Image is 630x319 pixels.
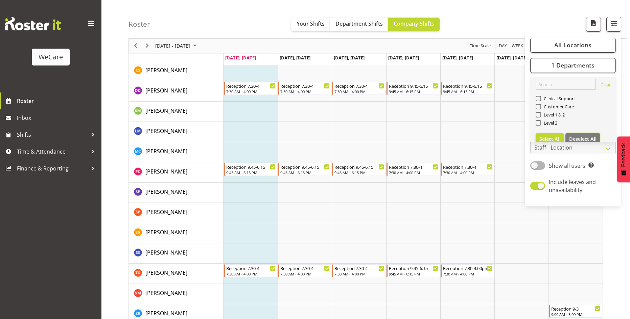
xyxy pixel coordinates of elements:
[389,82,438,89] div: Reception 9.45-6.15
[541,120,558,126] span: Level 3
[621,143,627,167] span: Feedback
[334,271,384,276] div: 7:30 AM - 4:00 PM
[145,208,187,216] a: [PERSON_NAME]
[536,79,596,90] input: Search
[443,265,492,271] div: Reception 7.30-4.00pm
[565,133,600,145] button: Deselect All
[129,183,224,203] td: Sabnam Pun resource
[530,58,616,73] button: 1 Departments
[145,86,187,95] a: [PERSON_NAME]
[129,243,224,264] td: Savanna Samson resource
[389,271,438,276] div: 9:45 AM - 6:15 PM
[280,163,330,170] div: Reception 9.45-6.15
[389,170,438,175] div: 7:30 AM - 4:00 PM
[388,18,440,31] button: Company Shifts
[469,42,491,50] span: Time Scale
[443,271,492,276] div: 7:30 AM - 4:00 PM
[280,265,330,271] div: Reception 7.30-4
[154,42,200,50] button: August 2025
[549,178,596,194] span: Include leaves and unavailability
[334,55,365,61] span: [DATE], [DATE]
[389,163,438,170] div: Reception 7.30-4
[387,264,440,277] div: Tayah Giesbrecht"s event - Reception 9.45-6.15 Begin From Thursday, August 28, 2025 at 9:45:00 AM...
[549,305,602,318] div: Zephy Bennett"s event - Reception 9-3 Begin From Sunday, August 31, 2025 at 9:00:00 AM GMT+12:00 ...
[334,82,384,89] div: Reception 7.30-4
[145,188,187,196] a: [PERSON_NAME]
[145,66,187,74] a: [PERSON_NAME]
[224,264,277,277] div: Tayah Giesbrecht"s event - Reception 7.30-4 Begin From Monday, August 25, 2025 at 7:30:00 AM GMT+...
[145,249,187,256] span: [PERSON_NAME]
[280,55,310,61] span: [DATE], [DATE]
[443,89,492,94] div: 9:45 AM - 6:15 PM
[129,61,224,81] td: Catherine Stewart resource
[389,89,438,94] div: 9:45 AM - 6:15 PM
[551,305,601,312] div: Reception 9-3
[145,107,187,115] a: [PERSON_NAME]
[278,264,331,277] div: Tayah Giesbrecht"s event - Reception 7.30-4 Begin From Tuesday, August 26, 2025 at 7:30:00 AM GMT...
[387,163,440,176] div: Penny Clyne-Moffat"s event - Reception 7.30-4 Begin From Thursday, August 28, 2025 at 7:30:00 AM ...
[129,102,224,122] td: Kishendri Moodley resource
[145,147,187,155] a: [PERSON_NAME]
[226,265,276,271] div: Reception 7.30-4
[129,81,224,102] td: Demi Dumitrean resource
[145,310,187,317] span: [PERSON_NAME]
[17,163,88,174] span: Finance & Reporting
[145,87,187,94] span: [PERSON_NAME]
[601,82,611,90] a: Clear
[145,229,187,236] span: [PERSON_NAME]
[129,122,224,142] td: Lainie Montgomery resource
[129,264,224,284] td: Tayah Giesbrecht resource
[17,130,88,140] span: Shifts
[443,163,492,170] div: Reception 7.30-4
[334,163,384,170] div: Reception 9.45-6.15
[569,136,597,142] span: Deselect All
[554,41,591,49] span: All Locations
[334,89,384,94] div: 7:30 AM - 4:00 PM
[443,82,492,89] div: Reception 9.45-6.15
[143,42,152,50] button: Next
[226,89,276,94] div: 7:30 AM - 4:00 PM
[541,96,576,101] span: Clinical Support
[224,163,277,176] div: Penny Clyne-Moffat"s event - Reception 9.45-6.15 Begin From Monday, August 25, 2025 at 9:45:00 AM...
[17,113,98,123] span: Inbox
[129,20,150,28] h4: Roster
[155,42,191,50] span: [DATE] - [DATE]
[530,38,616,53] button: All Locations
[39,52,63,62] div: WeCare
[389,265,438,271] div: Reception 9.45-6.15
[551,61,594,70] span: 1 Departments
[541,104,574,109] span: Customer Care
[145,248,187,257] a: [PERSON_NAME]
[131,42,140,50] button: Previous
[145,289,187,297] span: [PERSON_NAME]
[297,20,325,27] span: Your Shifts
[145,309,187,317] a: [PERSON_NAME]
[226,163,276,170] div: Reception 9.45-6.15
[141,39,153,53] div: next period
[332,264,386,277] div: Tayah Giesbrecht"s event - Reception 7.30-4 Begin From Wednesday, August 27, 2025 at 7:30:00 AM G...
[129,223,224,243] td: Sanjita Gurung resource
[498,42,508,50] span: Day
[496,55,527,61] span: [DATE], [DATE]
[145,127,187,135] a: [PERSON_NAME]
[129,142,224,162] td: Mary Childs resource
[280,82,330,89] div: Reception 7.30-4
[549,162,585,169] span: Show all users
[334,265,384,271] div: Reception 7.30-4
[145,289,187,297] a: [PERSON_NAME]
[129,203,224,223] td: Samantha Poultney resource
[388,55,419,61] span: [DATE], [DATE]
[129,162,224,183] td: Penny Clyne-Moffat resource
[551,312,601,317] div: 9:00 AM - 3:00 PM
[145,67,187,74] span: [PERSON_NAME]
[5,17,61,30] img: Rosterit website logo
[617,136,630,182] button: Feedback - Show survey
[442,55,473,61] span: [DATE], [DATE]
[145,269,187,277] a: [PERSON_NAME]
[330,18,388,31] button: Department Shifts
[17,147,88,157] span: Time & Attendance
[145,168,187,175] span: [PERSON_NAME]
